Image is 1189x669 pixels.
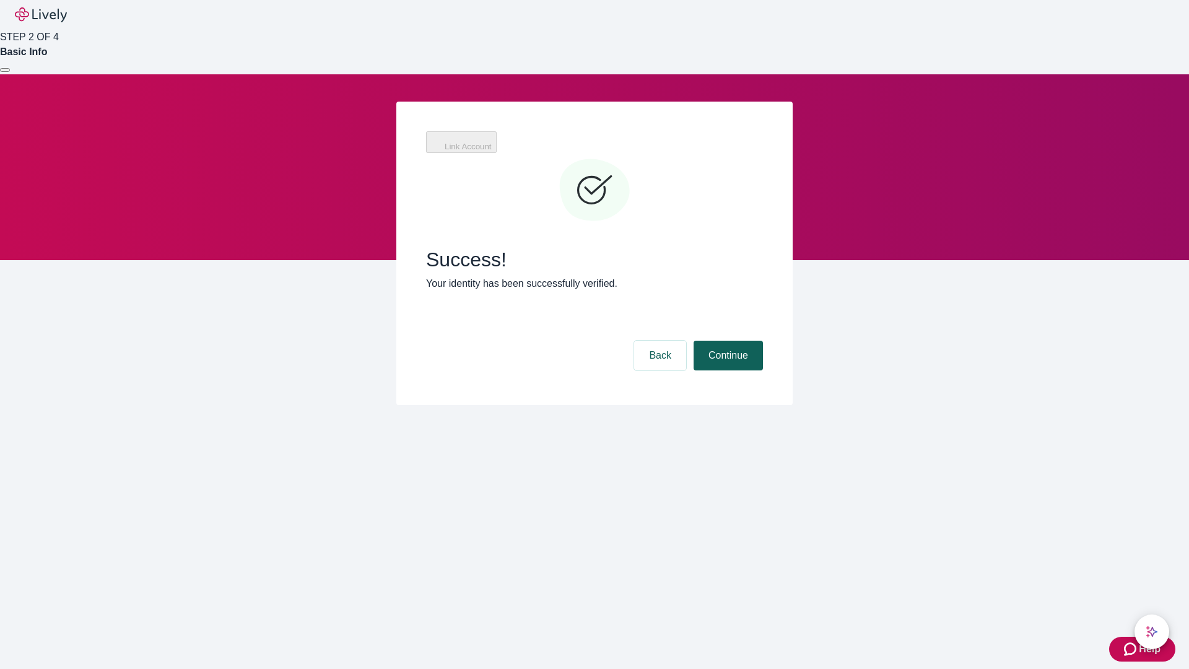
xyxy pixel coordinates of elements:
[634,341,686,370] button: Back
[1139,642,1161,657] span: Help
[1124,642,1139,657] svg: Zendesk support icon
[1146,626,1158,638] svg: Lively AI Assistant
[1109,637,1175,662] button: Zendesk support iconHelp
[426,248,763,271] span: Success!
[1135,614,1169,649] button: chat
[426,131,497,153] button: Link Account
[426,276,763,291] p: Your identity has been successfully verified.
[15,7,67,22] img: Lively
[557,154,632,228] svg: Checkmark icon
[694,341,763,370] button: Continue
